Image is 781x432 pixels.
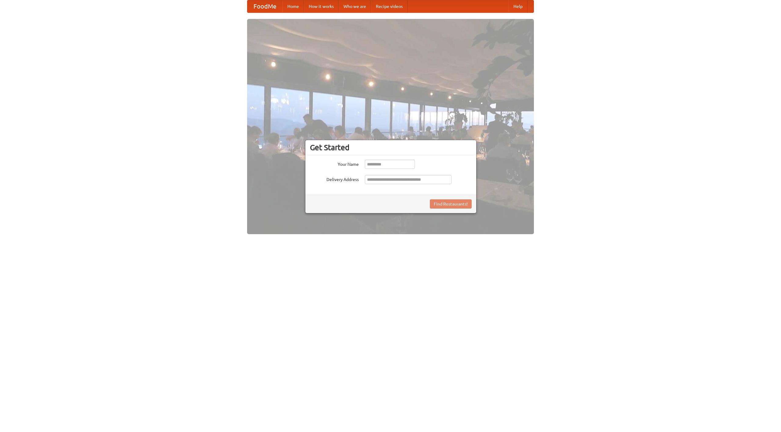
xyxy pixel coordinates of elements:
label: Your Name [310,160,359,167]
button: Find Restaurants! [430,199,472,209]
label: Delivery Address [310,175,359,183]
a: Help [509,0,527,13]
a: Recipe videos [371,0,408,13]
a: Who we are [339,0,371,13]
a: Home [283,0,304,13]
a: How it works [304,0,339,13]
a: FoodMe [247,0,283,13]
h3: Get Started [310,143,472,152]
